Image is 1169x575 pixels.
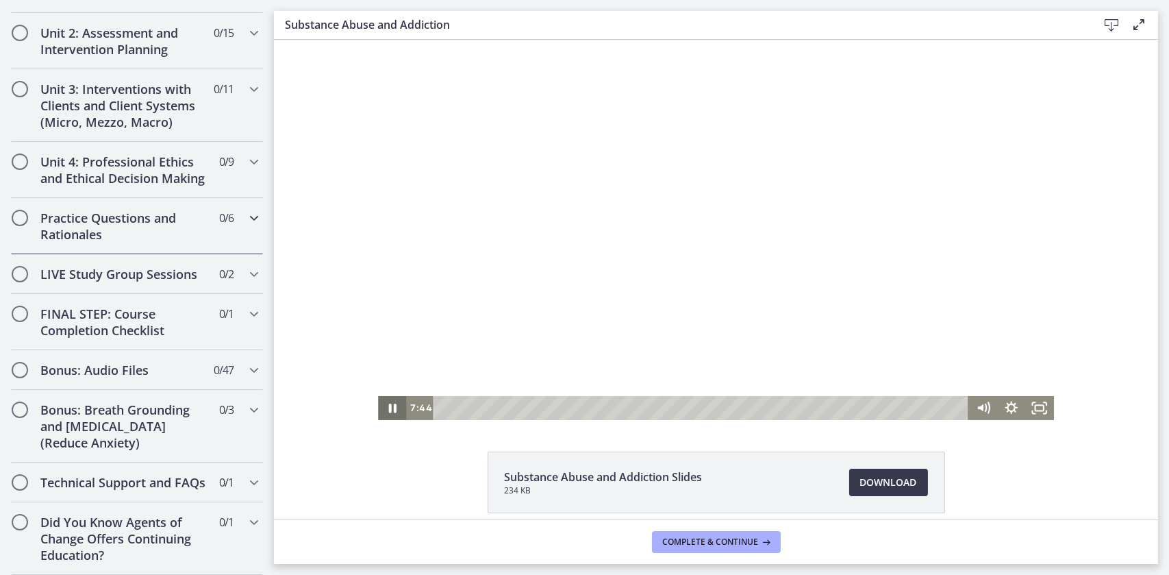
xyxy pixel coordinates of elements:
span: 0 / 2 [219,266,234,282]
h2: Did You Know Agents of Change Offers Continuing Education? [40,514,208,563]
h2: Practice Questions and Rationales [40,210,208,243]
span: 0 / 1 [219,514,234,530]
h2: Unit 4: Professional Ethics and Ethical Decision Making [40,154,208,186]
span: 0 / 15 [214,25,234,41]
h2: LIVE Study Group Sessions [40,266,208,282]
h3: Substance Abuse and Addiction [285,16,1076,33]
h2: Bonus: Breath Grounding and [MEDICAL_DATA] (Reduce Anxiety) [40,402,208,451]
span: 0 / 47 [214,362,234,378]
span: 234 KB [505,485,703,496]
span: Complete & continue [663,537,759,548]
span: Substance Abuse and Addiction Slides [505,469,703,485]
h2: Technical Support and FAQs [40,474,208,491]
button: Fullscreen [752,356,780,380]
iframe: Video Lesson [274,40,1158,420]
span: 0 / 11 [214,81,234,97]
span: Download [860,474,917,491]
span: 0 / 3 [219,402,234,418]
h2: Unit 3: Interventions with Clients and Client Systems (Micro, Mezzo, Macro) [40,81,208,130]
h2: Unit 2: Assessment and Intervention Planning [40,25,208,58]
span: 0 / 6 [219,210,234,226]
h2: FINAL STEP: Course Completion Checklist [40,306,208,339]
button: Show settings menu [724,356,752,380]
span: 0 / 1 [219,474,234,491]
h2: Bonus: Audio Files [40,362,208,378]
a: Download [849,469,928,496]
span: 0 / 1 [219,306,234,322]
span: 0 / 9 [219,154,234,170]
button: Mute [696,356,724,380]
button: Complete & continue [652,531,781,553]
